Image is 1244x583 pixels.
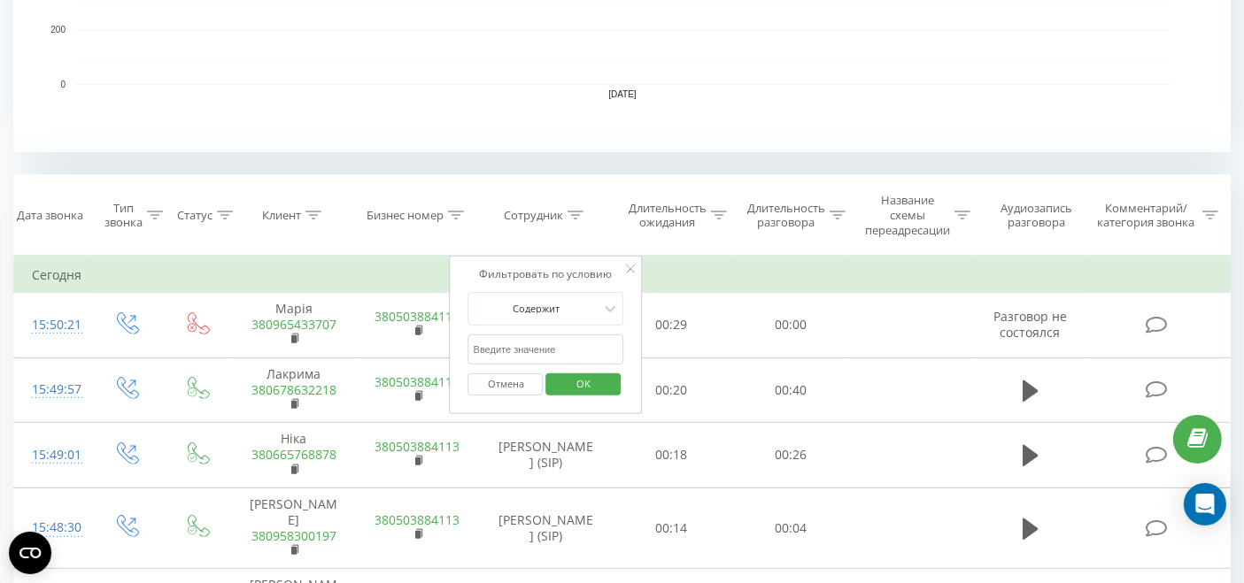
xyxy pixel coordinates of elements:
[612,293,730,358] td: 00:29
[177,208,212,223] div: Статус
[232,423,355,488] td: Ніка
[468,373,544,395] button: Отмена
[731,357,850,423] td: 00:40
[865,193,950,238] div: Название схемы переадресации
[60,80,66,89] text: 0
[375,373,460,390] a: 380503884113
[50,26,66,35] text: 200
[545,373,621,395] button: OK
[1184,483,1226,525] div: Open Intercom Messenger
[32,438,72,472] div: 15:49:01
[629,201,707,231] div: Длительность ожидания
[559,370,608,397] span: OK
[251,381,336,398] a: 380678632218
[468,265,624,283] div: Фильтровать по условию
[367,208,444,223] div: Бизнес номер
[731,293,850,358] td: 00:00
[232,487,355,569] td: [PERSON_NAME]
[375,308,460,325] a: 380503884113
[479,487,612,569] td: [PERSON_NAME] (SIP)
[1094,201,1198,231] div: Комментарий/категория звонка
[32,308,72,342] div: 15:50:21
[32,372,72,407] div: 15:49:57
[747,201,825,231] div: Длительность разговора
[375,438,460,455] a: 380503884113
[612,357,730,423] td: 00:20
[232,357,355,423] td: Лакрима
[14,257,1231,293] td: Сегодня
[612,487,730,569] td: 00:14
[251,446,336,463] a: 380665768878
[993,308,1067,341] span: Разговор не состоялся
[251,316,336,333] a: 380965433707
[32,510,72,545] div: 15:48:30
[608,90,637,100] text: [DATE]
[989,201,1083,231] div: Аудиозапись разговора
[479,423,612,488] td: [PERSON_NAME] (SIP)
[104,201,143,231] div: Тип звонка
[468,334,624,365] input: Введите значение
[251,527,336,544] a: 380958300197
[9,532,51,574] button: Open CMP widget
[504,208,563,223] div: Сотрудник
[731,423,850,488] td: 00:26
[232,293,355,358] td: Марія
[731,487,850,569] td: 00:04
[612,423,730,488] td: 00:18
[262,208,301,223] div: Клиент
[17,208,83,223] div: Дата звонка
[375,511,460,528] a: 380503884113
